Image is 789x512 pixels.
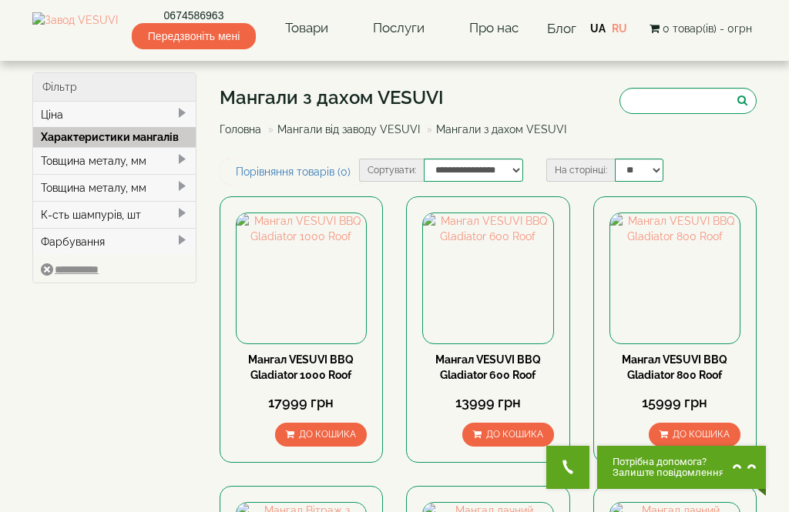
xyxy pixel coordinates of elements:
[547,21,576,36] a: Блог
[220,159,367,185] a: Порівняння товарів (0)
[33,102,196,128] div: Ціна
[359,159,424,182] label: Сортувати:
[132,23,256,49] span: Передзвоніть мені
[622,353,727,381] a: Мангал VESUVI BBQ Gladiator 800 Roof
[220,123,261,136] a: Головна
[610,213,740,343] img: Мангал VESUVI BBQ Gladiator 800 Roof
[220,88,578,108] h1: Мангали з дахом VESUVI
[462,423,554,447] button: До кошика
[546,446,589,489] button: Get Call button
[663,22,752,35] span: 0 товар(ів) - 0грн
[423,122,566,137] li: Мангали з дахом VESUVI
[613,467,724,478] span: Залиште повідомлення
[248,353,354,381] a: Мангал VESUVI BBQ Gladiator 1000 Roof
[33,127,196,147] div: Характеристики мангалів
[612,22,627,35] a: RU
[597,446,766,489] button: Chat button
[454,11,534,46] a: Про нас
[32,12,118,45] img: Завод VESUVI
[435,353,541,381] a: Мангал VESUVI BBQ Gladiator 600 Roof
[590,22,606,35] a: UA
[236,393,368,413] div: 17999 грн
[277,123,420,136] a: Мангали від заводу VESUVI
[613,457,724,467] span: Потрібна допомога?
[423,213,553,343] img: Мангал VESUVI BBQ Gladiator 600 Roof
[645,20,757,37] button: 0 товар(ів) - 0грн
[237,213,367,343] img: Мангал VESUVI BBQ Gladiator 1000 Roof
[609,393,741,413] div: 15999 грн
[422,393,554,413] div: 13999 грн
[649,423,740,447] button: До кошика
[33,201,196,228] div: К-сть шампурів, шт
[132,8,256,23] a: 0674586963
[358,11,440,46] a: Послуги
[673,429,730,440] span: До кошика
[33,228,196,255] div: Фарбування
[33,174,196,201] div: Товщина металу, мм
[33,147,196,174] div: Товщина металу, мм
[275,423,367,447] button: До кошика
[299,429,356,440] span: До кошика
[33,73,196,102] div: Фільтр
[486,429,543,440] span: До кошика
[270,11,344,46] a: Товари
[546,159,615,182] label: На сторінці:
